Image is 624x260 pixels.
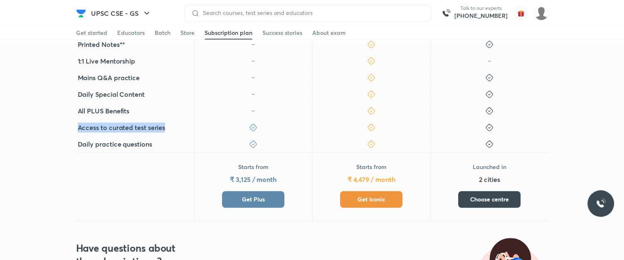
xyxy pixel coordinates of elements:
a: Success stories [262,26,302,39]
h5: Access to curated test series [78,123,165,132]
h5: Daily practice questions [78,139,152,149]
img: icon [249,40,257,49]
a: Store [180,26,195,39]
a: Educators [117,26,145,39]
img: icon [249,57,257,65]
img: ttu [596,199,606,208]
img: call-us [438,5,454,22]
h5: 2 cities [478,174,500,184]
h5: Mains Q&A practice [78,73,140,83]
h5: Daily Special Content [78,89,145,99]
h5: ₹ 3,125 / month [230,174,276,184]
img: Yuvraj M [534,6,548,20]
span: Get Plus [242,195,265,204]
div: Success stories [262,29,302,37]
img: avatar [514,7,528,20]
input: Search courses, test series and educators [200,10,424,16]
button: UPSC CSE - GS [86,5,157,22]
img: icon [249,90,257,98]
p: Starts from [238,163,268,171]
div: Educators [117,29,145,37]
h5: ₹ 4,479 / month [348,174,395,184]
div: Subscription plan [205,29,252,37]
h5: 1:1 Live Mentorship [78,56,135,66]
p: Launched in [473,163,506,171]
a: Batch [155,26,170,39]
div: Batch [155,29,170,37]
p: Talk to our experts [454,5,508,12]
img: icon [249,107,257,115]
div: Get started [76,29,107,37]
h5: All PLUS Benefits [78,106,130,116]
a: Subscription plan [205,26,252,39]
button: Get Iconic [340,191,402,208]
span: Get Iconic [358,195,385,204]
div: Store [180,29,195,37]
a: [PHONE_NUMBER] [454,12,508,20]
button: Get Plus [222,191,284,208]
img: icon [485,57,493,65]
div: About exam [312,29,346,37]
span: Choose centre [470,195,509,204]
a: Get started [76,26,107,39]
a: About exam [312,26,346,39]
p: Starts from [356,163,386,171]
button: Choose centre [458,191,520,208]
img: Company Logo [76,8,86,18]
h5: Printed Notes** [78,39,126,49]
img: icon [249,74,257,82]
